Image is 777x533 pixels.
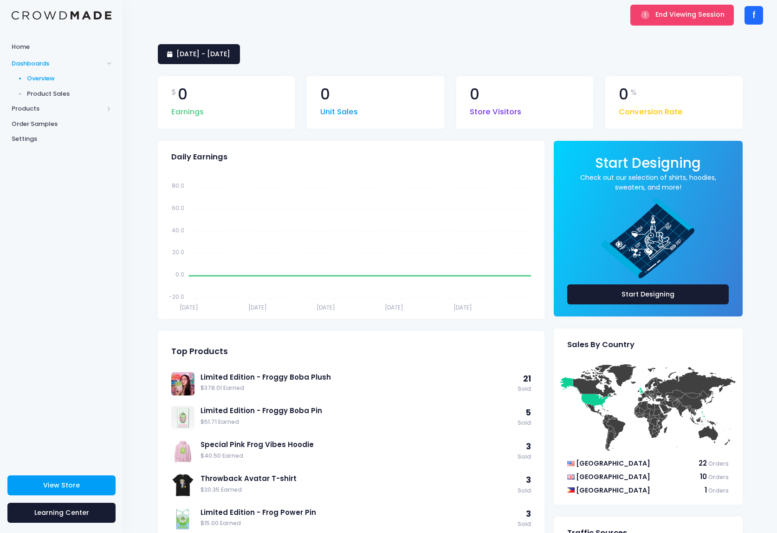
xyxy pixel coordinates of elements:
img: Logo [12,11,111,20]
a: Throwback Avatar T-shirt [201,474,513,484]
a: Limited Edition - Froggy Boba Pin [201,406,513,416]
span: Orders [708,487,729,494]
span: % [630,87,637,98]
a: Limited Edition - Frog Power Pin [201,507,513,518]
tspan: -20.0 [169,292,184,300]
span: Overview [27,74,112,83]
span: 0 [178,87,188,102]
span: End Viewing Session [655,10,725,19]
button: End Viewing Session [630,5,734,25]
span: 21 [523,373,531,384]
span: 22 [699,458,707,468]
span: Sold [518,520,531,529]
span: [GEOGRAPHIC_DATA] [576,459,650,468]
a: Special Pink Frog Vibes Hoodie [201,440,513,450]
span: 10 [700,472,707,481]
span: $51.71 Earned [201,418,513,427]
span: 0 [320,87,330,102]
span: Dashboards [12,59,104,68]
span: Top Products [171,347,228,356]
span: 3 [526,441,531,452]
span: Home [12,42,111,52]
span: 3 [526,508,531,520]
span: Sold [518,385,531,394]
span: Sold [518,453,531,461]
tspan: 40.0 [172,226,184,234]
div: f [745,6,763,25]
tspan: [DATE] [248,303,266,311]
a: View Store [7,475,116,495]
span: [GEOGRAPHIC_DATA] [576,486,650,495]
span: Settings [12,134,111,144]
span: Orders [708,473,729,481]
span: $ [171,87,176,98]
span: Product Sales [27,89,112,99]
span: $40.50 Earned [201,452,513,461]
span: 1 [705,485,707,495]
a: Learning Center [7,503,116,523]
tspan: [DATE] [385,303,403,311]
a: Check out our selection of shirts, hoodies, sweaters, and more! [567,173,729,192]
span: $20.35 Earned [201,486,513,494]
span: 0 [619,87,628,102]
tspan: 0.0 [175,270,184,278]
span: Sold [518,419,531,428]
span: Learning Center [34,508,89,517]
span: Order Samples [12,119,111,129]
span: $15.00 Earned [201,519,513,528]
span: View Store [43,480,80,490]
span: Orders [708,460,729,467]
span: Start Designing [595,153,701,172]
span: [DATE] - [DATE] [176,49,230,59]
a: [DATE] - [DATE] [158,44,240,64]
tspan: [DATE] [453,303,472,311]
span: Unit Sales [320,102,358,118]
span: Sold [518,487,531,495]
tspan: [DATE] [317,303,335,311]
a: Limited Edition - Froggy Boba Plush [201,372,513,382]
span: [GEOGRAPHIC_DATA] [576,472,650,481]
tspan: [DATE] [180,303,198,311]
span: $378.01 Earned [201,384,513,393]
tspan: 20.0 [172,248,184,256]
a: Start Designing [595,161,701,170]
tspan: 60.0 [172,204,184,212]
span: 3 [526,474,531,486]
span: Store Visitors [470,102,521,118]
span: Earnings [171,102,204,118]
span: Products [12,104,104,113]
tspan: 80.0 [172,182,184,190]
span: Conversion Rate [619,102,683,118]
span: Sales By Country [567,340,635,349]
a: Start Designing [567,284,729,304]
span: 5 [526,407,531,418]
span: 0 [470,87,479,102]
span: Daily Earnings [171,152,227,162]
